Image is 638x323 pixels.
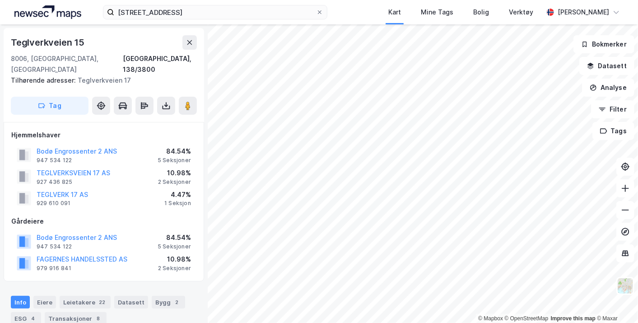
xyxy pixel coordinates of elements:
[505,315,549,322] a: OpenStreetMap
[158,254,191,265] div: 10.98%
[11,53,123,75] div: 8006, [GEOGRAPHIC_DATA], [GEOGRAPHIC_DATA]
[158,157,191,164] div: 5 Seksjoner
[158,265,191,272] div: 2 Seksjoner
[509,7,533,18] div: Verktøy
[164,200,191,207] div: 1 Seksjon
[164,189,191,200] div: 4.47%
[14,5,81,19] img: logo.a4113a55bc3d86da70a041830d287a7e.svg
[158,146,191,157] div: 84.54%
[388,7,401,18] div: Kart
[11,216,196,227] div: Gårdeiere
[592,122,634,140] button: Tags
[33,296,56,309] div: Eiere
[11,35,86,50] div: Teglverkveien 15
[158,178,191,186] div: 2 Seksjoner
[617,277,634,295] img: Z
[591,100,634,118] button: Filter
[37,200,70,207] div: 929 610 091
[582,79,634,97] button: Analyse
[37,157,72,164] div: 947 534 122
[94,314,103,323] div: 8
[551,315,596,322] a: Improve this map
[158,168,191,178] div: 10.98%
[579,57,634,75] button: Datasett
[158,243,191,250] div: 5 Seksjoner
[573,35,634,53] button: Bokmerker
[593,280,638,323] iframe: Chat Widget
[421,7,453,18] div: Mine Tags
[478,315,503,322] a: Mapbox
[123,53,197,75] div: [GEOGRAPHIC_DATA], 138/3800
[97,298,107,307] div: 22
[37,265,71,272] div: 979 916 841
[593,280,638,323] div: Kontrollprogram for chat
[158,232,191,243] div: 84.54%
[114,296,148,309] div: Datasett
[11,76,78,84] span: Tilhørende adresser:
[37,178,72,186] div: 927 436 825
[28,314,37,323] div: 4
[11,97,88,115] button: Tag
[60,296,111,309] div: Leietakere
[172,298,182,307] div: 2
[473,7,489,18] div: Bolig
[11,296,30,309] div: Info
[152,296,185,309] div: Bygg
[37,243,72,250] div: 947 534 122
[11,130,196,140] div: Hjemmelshaver
[114,5,316,19] input: Søk på adresse, matrikkel, gårdeiere, leietakere eller personer
[558,7,609,18] div: [PERSON_NAME]
[11,75,190,86] div: Teglverkveien 17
